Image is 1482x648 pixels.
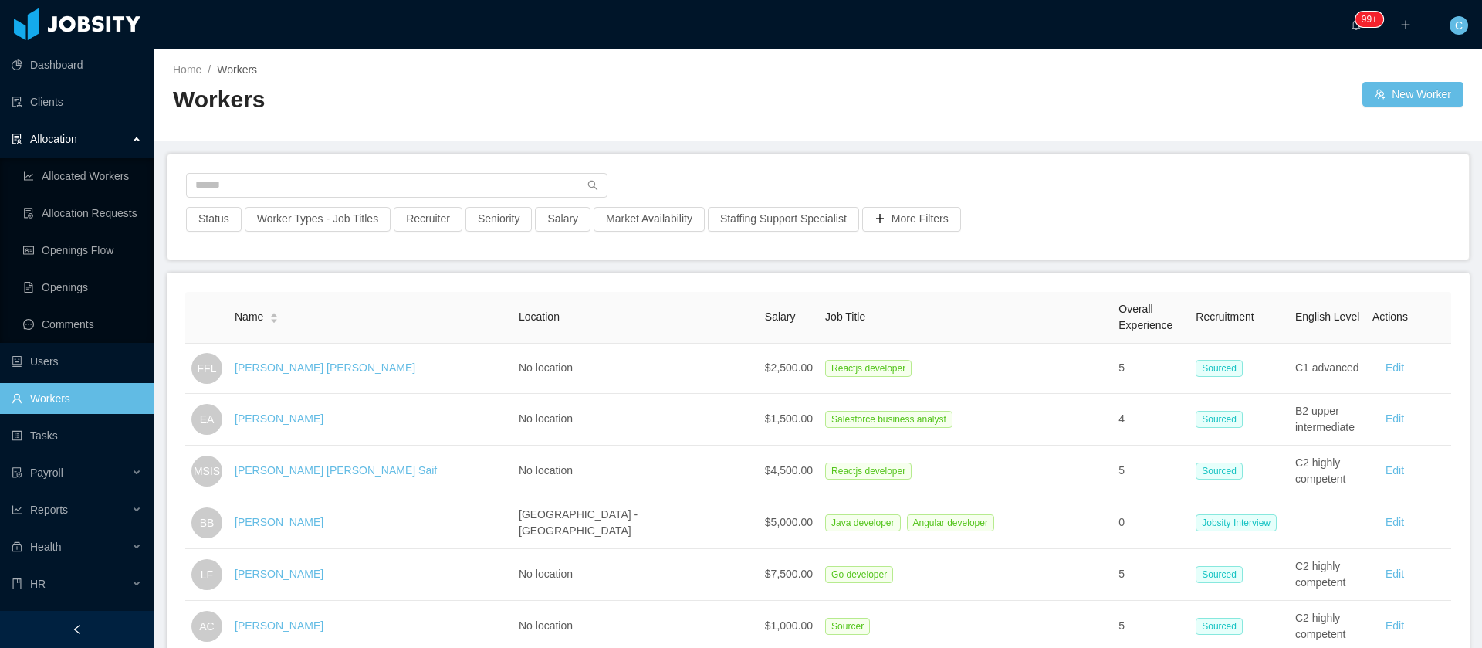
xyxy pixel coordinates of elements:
td: B2 upper intermediate [1289,394,1366,446]
td: C2 highly competent [1289,549,1366,601]
i: icon: line-chart [12,504,22,515]
span: Health [30,541,61,553]
td: C1 advanced [1289,344,1366,394]
span: $5,000.00 [765,516,813,528]
sup: 214 [1355,12,1383,27]
a: icon: idcardOpenings Flow [23,235,142,266]
td: 5 [1112,446,1189,497]
span: $4,500.00 [765,464,813,477]
a: Edit [1386,516,1404,528]
span: $2,500.00 [765,361,813,374]
a: [PERSON_NAME] [PERSON_NAME] Saif [235,464,437,477]
td: No location [513,446,759,497]
button: Staffing Support Specialist [708,207,859,232]
span: Recruitment [1196,310,1254,323]
span: EA [200,404,215,435]
span: FFL [198,353,217,384]
span: Angular developer [907,514,994,531]
i: icon: caret-down [270,317,279,321]
span: Allocation [30,133,77,145]
span: Overall Experience [1118,303,1172,331]
span: Workers [217,63,257,76]
td: 4 [1112,394,1189,446]
td: [GEOGRAPHIC_DATA] - [GEOGRAPHIC_DATA] [513,497,759,549]
a: Home [173,63,201,76]
button: Recruiter [394,207,462,232]
button: icon: plusMore Filters [862,207,961,232]
a: [PERSON_NAME] [235,516,323,528]
span: HR [30,578,46,590]
i: icon: search [587,180,598,191]
span: Reactjs developer [825,463,912,480]
span: Sourced [1196,618,1243,635]
span: English Level [1295,310,1359,323]
span: Reactjs developer [825,360,912,377]
span: Java developer [825,514,900,531]
button: icon: usergroup-addNew Worker [1362,82,1463,107]
a: icon: userWorkers [12,383,142,414]
a: icon: auditClients [12,87,142,117]
span: AC [199,611,214,642]
span: Sourced [1196,566,1243,583]
span: Sourced [1196,360,1243,377]
span: Salesforce business analyst [825,411,952,428]
a: icon: messageComments [23,309,142,340]
button: Worker Types - Job Titles [245,207,391,232]
a: icon: profileTasks [12,420,142,451]
a: Edit [1386,361,1404,374]
td: 5 [1112,549,1189,601]
a: icon: file-doneAllocation Requests [23,198,142,229]
span: MSIS [194,456,220,487]
i: icon: bell [1351,19,1362,30]
span: Sourced [1196,411,1243,428]
a: Edit [1386,568,1404,580]
i: icon: plus [1400,19,1411,30]
i: icon: book [12,578,22,589]
i: icon: solution [12,134,22,144]
a: [PERSON_NAME] [235,619,323,632]
td: No location [513,344,759,394]
td: No location [513,549,759,601]
i: icon: file-protect [12,467,22,478]
span: Go developer [825,566,893,583]
span: Reports [30,504,68,516]
a: [PERSON_NAME] [235,568,323,580]
span: $7,500.00 [765,568,813,580]
span: $1,000.00 [765,619,813,632]
button: Market Availability [594,207,705,232]
a: icon: pie-chartDashboard [12,49,142,80]
span: Sourced [1196,463,1243,480]
span: Job Title [825,310,865,323]
span: Location [519,310,560,323]
span: Payroll [30,466,63,479]
span: / [208,63,211,76]
button: Salary [535,207,590,232]
button: Status [186,207,242,232]
a: [PERSON_NAME] [PERSON_NAME] [235,361,415,374]
td: 0 [1112,497,1189,549]
span: $1,500.00 [765,412,813,425]
span: Sourcer [825,618,870,635]
span: BB [200,507,215,538]
a: Edit [1386,464,1404,477]
span: Salary [765,310,796,323]
td: 5 [1112,344,1189,394]
span: LF [201,559,213,590]
td: No location [513,394,759,446]
button: Seniority [465,207,532,232]
a: icon: robotUsers [12,346,142,377]
a: Edit [1386,412,1404,425]
span: Jobsity Interview [1196,514,1277,531]
h2: Workers [173,84,818,116]
i: icon: caret-up [270,311,279,316]
div: Sort [269,310,279,321]
td: C2 highly competent [1289,446,1366,497]
a: icon: line-chartAllocated Workers [23,161,142,192]
i: icon: medicine-box [12,541,22,552]
a: Edit [1386,619,1404,632]
span: Actions [1372,310,1408,323]
a: icon: file-textOpenings [23,272,142,303]
span: C [1455,16,1463,35]
span: Name [235,309,263,325]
